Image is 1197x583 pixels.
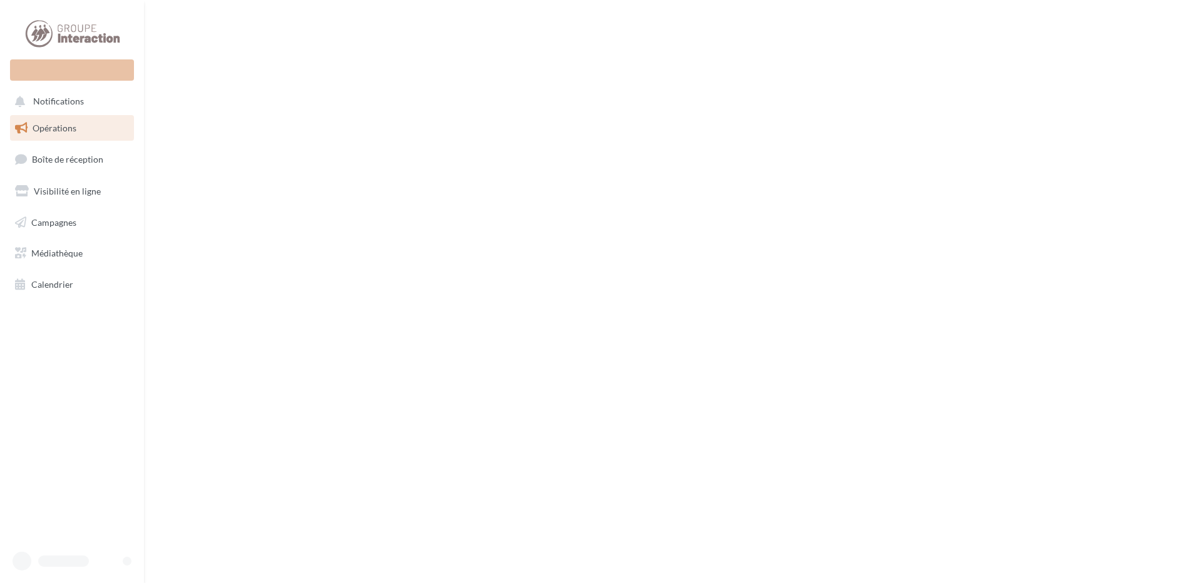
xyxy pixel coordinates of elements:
[33,123,76,133] span: Opérations
[8,146,136,173] a: Boîte de réception
[31,279,73,290] span: Calendrier
[8,240,136,266] a: Médiathèque
[31,248,83,258] span: Médiathèque
[8,271,136,298] a: Calendrier
[8,115,136,141] a: Opérations
[8,210,136,236] a: Campagnes
[10,59,134,81] div: Nouvelle campagne
[32,154,103,165] span: Boîte de réception
[33,96,84,107] span: Notifications
[31,216,76,227] span: Campagnes
[34,186,101,196] span: Visibilité en ligne
[8,178,136,205] a: Visibilité en ligne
